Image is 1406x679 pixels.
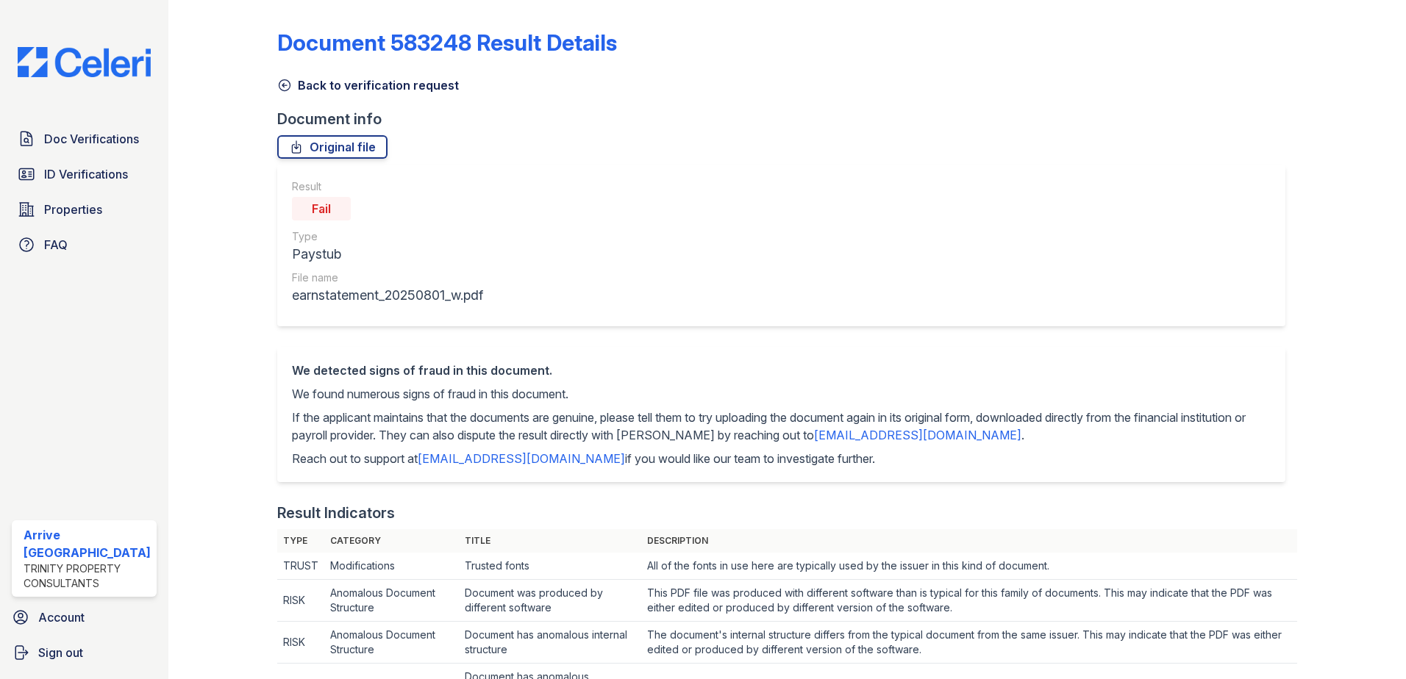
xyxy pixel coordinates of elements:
a: ID Verifications [12,159,157,189]
a: [EMAIL_ADDRESS][DOMAIN_NAME] [418,451,625,466]
th: Description [641,529,1298,553]
td: All of the fonts in use here are typically used by the issuer in this kind of document. [641,553,1298,580]
th: Category [324,529,460,553]
a: Properties [12,195,157,224]
span: Account [38,608,85,626]
td: Anomalous Document Structure [324,622,460,664]
img: CE_Logo_Blue-a8612792a0a2168367f1c8372b55b34899dd931a85d93a1a3d3e32e68fde9ad4.png [6,47,163,77]
p: If the applicant maintains that the documents are genuine, please tell them to try uploading the ... [292,409,1271,444]
div: We detected signs of fraud in this document. [292,362,1271,379]
div: Arrive [GEOGRAPHIC_DATA] [24,526,151,561]
td: Trusted fonts [459,553,640,580]
div: Result [292,179,483,194]
a: Doc Verifications [12,124,157,154]
div: File name [292,270,483,285]
td: RISK [277,622,324,664]
a: Original file [277,135,388,159]
div: Result Indicators [277,503,395,523]
td: Document was produced by different software [459,580,640,622]
a: Back to verification request [277,76,459,94]
p: Reach out to support at if you would like our team to investigate further. [292,450,1271,467]
span: . [1021,428,1024,442]
th: Type [277,529,324,553]
div: earnstatement_20250801_w.pdf [292,285,483,306]
td: RISK [277,580,324,622]
div: Paystub [292,244,483,265]
a: FAQ [12,230,157,259]
div: Type [292,229,483,244]
span: ID Verifications [44,165,128,183]
th: Title [459,529,640,553]
td: Anomalous Document Structure [324,580,460,622]
td: TRUST [277,553,324,580]
div: Document info [277,109,1298,129]
a: Sign out [6,638,163,667]
td: This PDF file was produced with different software than is typical for this family of documents. ... [641,580,1298,622]
td: The document's internal structure differs from the typical document from the same issuer. This ma... [641,622,1298,664]
td: Modifications [324,553,460,580]
div: Trinity Property Consultants [24,561,151,591]
a: [EMAIL_ADDRESS][DOMAIN_NAME] [814,428,1021,442]
span: Sign out [38,644,83,661]
a: Document 583248 Result Details [277,29,617,56]
span: Doc Verifications [44,130,139,148]
span: FAQ [44,236,68,254]
span: Properties [44,201,102,218]
td: Document has anomalous internal structure [459,622,640,664]
div: Fail [292,197,351,220]
a: Account [6,603,163,632]
p: We found numerous signs of fraud in this document. [292,385,1271,403]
